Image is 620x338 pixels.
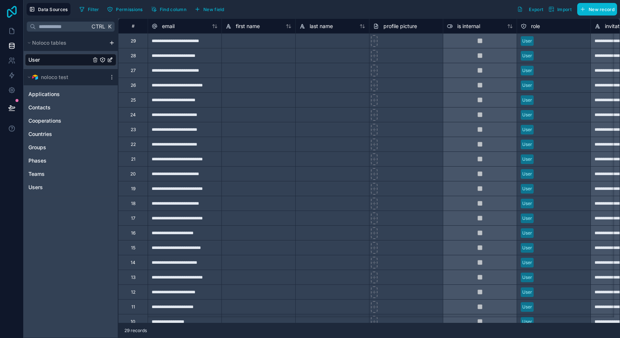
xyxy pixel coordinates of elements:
span: last name [310,23,333,30]
span: 29 records [124,328,147,334]
div: User [522,141,532,148]
a: Permissions [104,4,148,15]
span: Filter [88,7,99,12]
span: is internal [457,23,480,30]
span: Find column [160,7,186,12]
div: 12 [131,289,135,295]
div: 21 [131,156,135,162]
button: Permissions [104,4,145,15]
div: 17 [131,215,135,221]
div: 14 [131,260,135,266]
span: profile picture [383,23,417,30]
div: User [522,259,532,266]
span: Permissions [116,7,142,12]
div: 16 [131,230,135,236]
span: K [107,24,112,29]
span: New field [203,7,224,12]
div: 24 [130,112,136,118]
span: role [531,23,540,30]
div: User [522,112,532,118]
span: Import [557,7,572,12]
div: # [124,23,142,29]
div: User [522,245,532,251]
button: Find column [148,4,189,15]
a: New record [574,3,617,16]
button: New field [192,4,227,15]
div: 11 [131,304,135,310]
span: Data Sources [38,7,68,12]
div: User [522,318,532,325]
span: New record [589,7,614,12]
div: 23 [131,127,136,133]
button: Import [546,3,574,16]
div: User [522,274,532,281]
div: User [522,171,532,177]
div: User [522,304,532,310]
button: New record [577,3,617,16]
div: User [522,67,532,74]
div: User [522,82,532,89]
div: 28 [131,53,136,59]
div: 22 [131,141,136,147]
div: 20 [130,171,136,177]
button: Filter [76,4,102,15]
div: User [522,126,532,133]
div: 26 [131,82,136,88]
button: Data Sources [27,3,70,16]
div: 13 [131,274,135,280]
span: first name [236,23,260,30]
span: email [162,23,175,30]
div: User [522,289,532,296]
div: 18 [131,201,135,206]
div: 15 [131,245,135,251]
div: User [522,185,532,192]
div: 19 [131,186,135,192]
div: User [522,38,532,44]
div: 27 [131,68,136,74]
div: User [522,156,532,163]
div: 25 [131,97,136,103]
div: User [522,97,532,103]
div: User [522,215,532,222]
div: User [522,52,532,59]
div: User [522,230,532,236]
div: 29 [131,38,136,44]
span: Ctrl [91,22,106,31]
span: Export [529,7,543,12]
div: 10 [131,319,135,325]
div: User [522,200,532,207]
button: Export [514,3,546,16]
